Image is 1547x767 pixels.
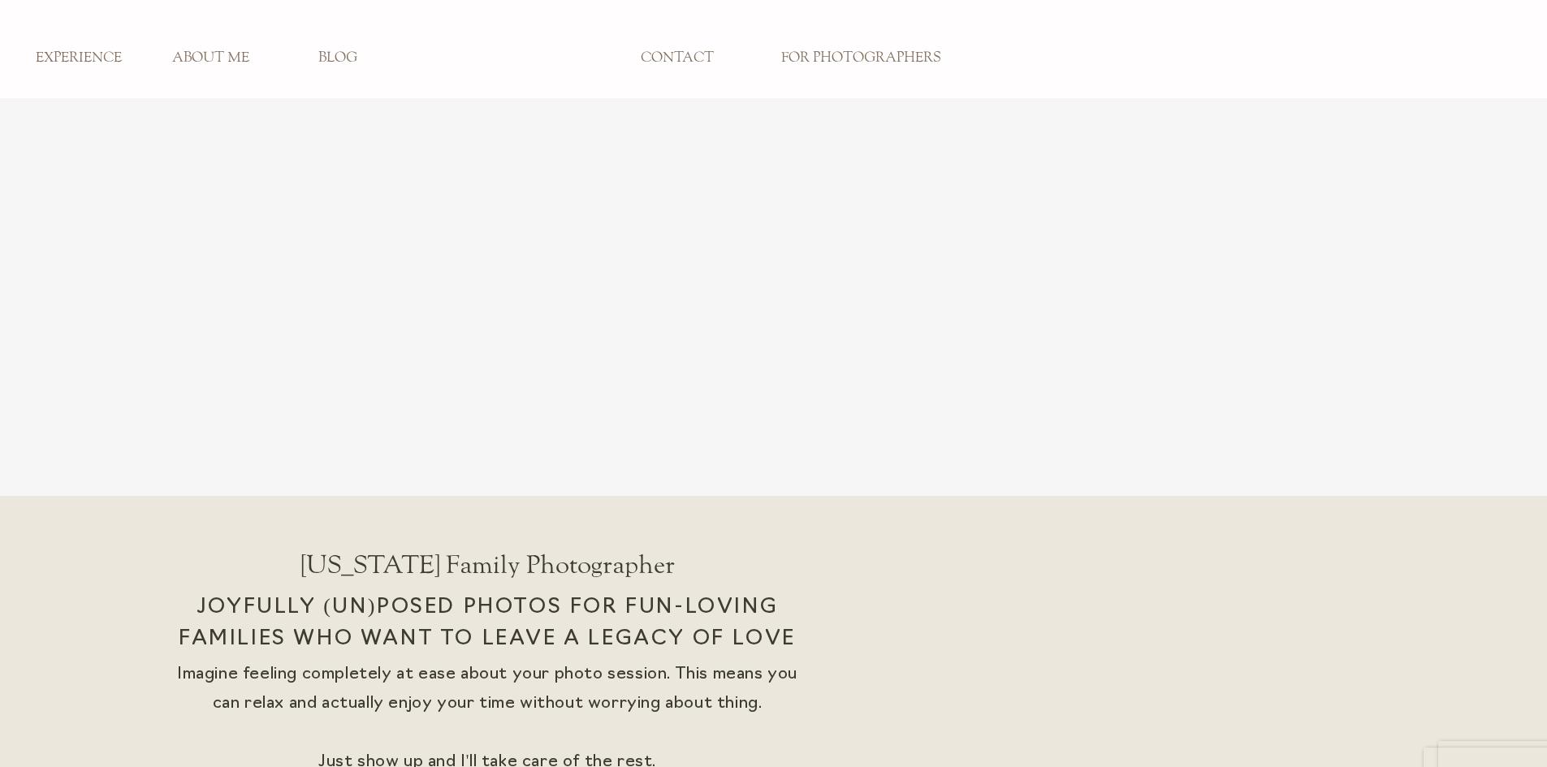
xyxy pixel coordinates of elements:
[25,50,132,67] a: EXPERIENCE
[769,50,952,67] a: FOR PHOTOGRAPHERS
[193,549,782,598] h1: [US_STATE] Family Photographer
[284,50,391,67] a: BLOG
[624,50,731,67] a: CONTACT
[157,50,264,67] a: ABOUT ME
[154,592,820,681] h2: joyfully (un)posed photos for fun-loving families who want to leave a legacy of love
